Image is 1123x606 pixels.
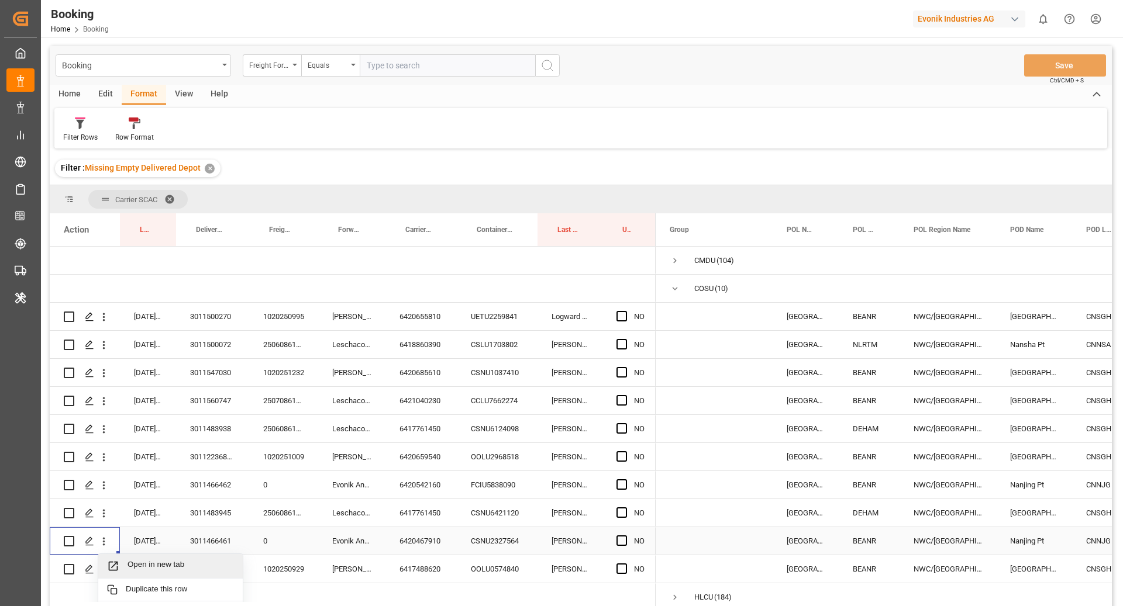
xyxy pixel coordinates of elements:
div: CSNU1037410 [457,359,538,386]
div: Press SPACE to select this row. [50,331,656,359]
button: show 0 new notifications [1030,6,1056,32]
div: NO [634,500,645,527]
div: NO [634,444,645,470]
div: BEANR [839,303,900,330]
div: Press SPACE to select this row. [50,387,656,415]
div: DEHAM [839,415,900,442]
div: 6417761450 [385,499,457,527]
div: BEANR [839,555,900,583]
span: Filter : [61,163,85,172]
div: Press SPACE to select this row. [50,499,656,527]
span: POD Name [1010,226,1043,234]
div: Leschaco Bremen [318,331,385,358]
div: [GEOGRAPHIC_DATA] [773,303,839,330]
div: 6417761450 [385,415,457,442]
div: [DATE] 10:53:43 [120,359,176,386]
div: NWC/[GEOGRAPHIC_DATA] [GEOGRAPHIC_DATA] / [GEOGRAPHIC_DATA] [900,359,996,386]
div: 3011560747 [176,387,249,414]
div: NO [634,303,645,330]
div: OOLU0574840 [457,555,538,583]
div: [GEOGRAPHIC_DATA] [773,555,839,583]
div: NO [634,528,645,555]
a: Home [51,25,70,33]
div: [PERSON_NAME] [538,415,602,442]
div: Edit [89,85,122,105]
div: Nanjing Pt [996,527,1072,555]
div: [DATE] 10:53:43 [120,443,176,470]
div: FCIU5838090 [457,471,538,498]
div: 1020251009 [249,443,318,470]
div: ✕ [205,164,215,174]
div: [PERSON_NAME] [538,331,602,358]
div: Equals [308,57,347,71]
button: Save [1024,54,1106,77]
div: NWC/[GEOGRAPHIC_DATA] [GEOGRAPHIC_DATA] / [GEOGRAPHIC_DATA] [900,471,996,498]
div: [PERSON_NAME] [538,443,602,470]
div: [DATE] 10:53:43 [120,331,176,358]
div: Leschaco Bremen [318,387,385,414]
div: NWC/[GEOGRAPHIC_DATA] [GEOGRAPHIC_DATA] / [GEOGRAPHIC_DATA] [900,303,996,330]
div: NWC/[GEOGRAPHIC_DATA] [GEOGRAPHIC_DATA] / [GEOGRAPHIC_DATA] [900,499,996,527]
div: [GEOGRAPHIC_DATA] [996,499,1072,527]
div: [PERSON_NAME] [538,527,602,555]
div: CSNU6421120 [457,499,538,527]
div: 0 [249,527,318,555]
div: Nansha Pt [996,331,1072,358]
div: CSNU6124098 [457,415,538,442]
div: Press SPACE to select this row. [50,303,656,331]
div: NO [634,472,645,498]
div: Nanjing Pt [996,471,1072,498]
div: BEANR [839,443,900,470]
div: Home [50,85,89,105]
div: Evonik Antwerp [318,471,385,498]
div: 3011500270 [176,303,249,330]
button: open menu [301,54,360,77]
div: BEANR [839,387,900,414]
div: Action [64,224,89,235]
span: Missing Empty Delivered Depot [85,163,201,172]
div: [PERSON_NAME] [318,555,385,583]
div: NWC/[GEOGRAPHIC_DATA] [GEOGRAPHIC_DATA] / [GEOGRAPHIC_DATA] [900,331,996,358]
div: [DATE] 10:53:43 [120,527,176,555]
div: [GEOGRAPHIC_DATA] [773,527,839,555]
div: NO [634,387,645,414]
div: Press SPACE to select this row. [50,359,656,387]
div: Press SPACE to select this row. [50,415,656,443]
div: 1020251232 [249,359,318,386]
div: Press SPACE to select this row. [50,527,656,555]
span: POL Region Name [914,226,970,234]
div: NWC/[GEOGRAPHIC_DATA] [GEOGRAPHIC_DATA] / [GEOGRAPHIC_DATA] [900,415,996,442]
span: Carrier Booking No. [405,226,432,234]
span: POL Locode [853,226,875,234]
div: BEANR [839,471,900,498]
div: [GEOGRAPHIC_DATA] [996,359,1072,386]
div: NWC/[GEOGRAPHIC_DATA] [GEOGRAPHIC_DATA] / [GEOGRAPHIC_DATA] [900,387,996,414]
div: CMDU [694,247,715,274]
span: Last Opened By [557,226,578,234]
span: Ctrl/CMD + S [1050,76,1084,85]
div: 1020250995 [249,303,318,330]
div: Leschaco Bremen [318,499,385,527]
div: Press SPACE to select this row. [50,275,656,303]
div: 6417488620 [385,555,457,583]
div: [GEOGRAPHIC_DATA] [996,443,1072,470]
div: [GEOGRAPHIC_DATA] [773,331,839,358]
div: UETU2259841 [457,303,538,330]
div: NLRTM [839,331,900,358]
div: [DATE] 10:53:43 [120,415,176,442]
div: [PERSON_NAME] [538,555,602,583]
div: [DATE] 10:53:43 [120,471,176,498]
div: 250608610466 [249,331,318,358]
div: [GEOGRAPHIC_DATA] [996,415,1072,442]
div: 3011500072 [176,331,249,358]
span: Last Opened Date [140,226,151,234]
div: [DATE] 10:53:43 [120,499,176,527]
div: Format [122,85,166,105]
span: (10) [715,275,728,302]
div: 3011483945 [176,499,249,527]
div: [DATE] 10:53:43 [120,387,176,414]
div: NO [634,359,645,386]
div: Help [202,85,237,105]
span: Freight Forwarder's Reference No. [269,226,294,234]
div: [GEOGRAPHIC_DATA] [996,555,1072,583]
